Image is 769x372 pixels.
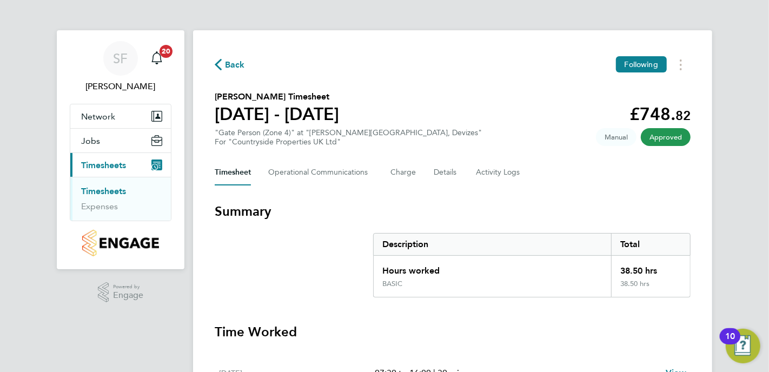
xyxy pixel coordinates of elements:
button: Details [434,160,459,185]
nav: Main navigation [57,30,184,269]
h3: Summary [215,203,691,220]
div: 10 [725,336,735,350]
span: Back [225,58,245,71]
span: Following [625,59,658,69]
span: 82 [675,108,691,123]
a: Timesheets [81,186,126,196]
a: Powered byEngage [98,282,144,303]
button: Network [70,104,171,128]
a: Go to home page [70,230,171,256]
button: Operational Communications [268,160,373,185]
span: 20 [160,45,173,58]
div: Timesheets [70,177,171,221]
button: Timesheets [70,153,171,177]
div: Description [374,234,611,255]
div: BASIC [382,280,402,288]
span: Timesheets [81,160,126,170]
span: Network [81,111,115,122]
h3: Time Worked [215,323,691,341]
span: SF [114,51,128,65]
span: Powered by [113,282,143,291]
div: For "Countryside Properties UK Ltd" [215,137,482,147]
button: Jobs [70,129,171,152]
span: This timesheet has been approved. [641,128,691,146]
button: Open Resource Center, 10 new notifications [726,329,760,363]
span: Engage [113,291,143,300]
button: Back [215,58,245,71]
a: 20 [146,41,168,76]
div: Hours worked [374,256,611,280]
div: 38.50 hrs [611,256,690,280]
h2: [PERSON_NAME] Timesheet [215,90,339,103]
a: SF[PERSON_NAME] [70,41,171,93]
img: countryside-properties-logo-retina.png [82,230,158,256]
span: Simon Foy [70,80,171,93]
button: Activity Logs [476,160,521,185]
div: Total [611,234,690,255]
button: Timesheet [215,160,251,185]
div: "Gate Person (Zone 4)" at "[PERSON_NAME][GEOGRAPHIC_DATA], Devizes" [215,128,482,147]
button: Charge [390,160,416,185]
a: Expenses [81,201,118,211]
button: Following [616,56,667,72]
span: This timesheet was manually created. [596,128,637,146]
h1: [DATE] - [DATE] [215,103,339,125]
button: Timesheets Menu [671,56,691,73]
span: Jobs [81,136,100,146]
app-decimal: £748. [629,104,691,124]
div: 38.50 hrs [611,280,690,297]
div: Summary [373,233,691,297]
